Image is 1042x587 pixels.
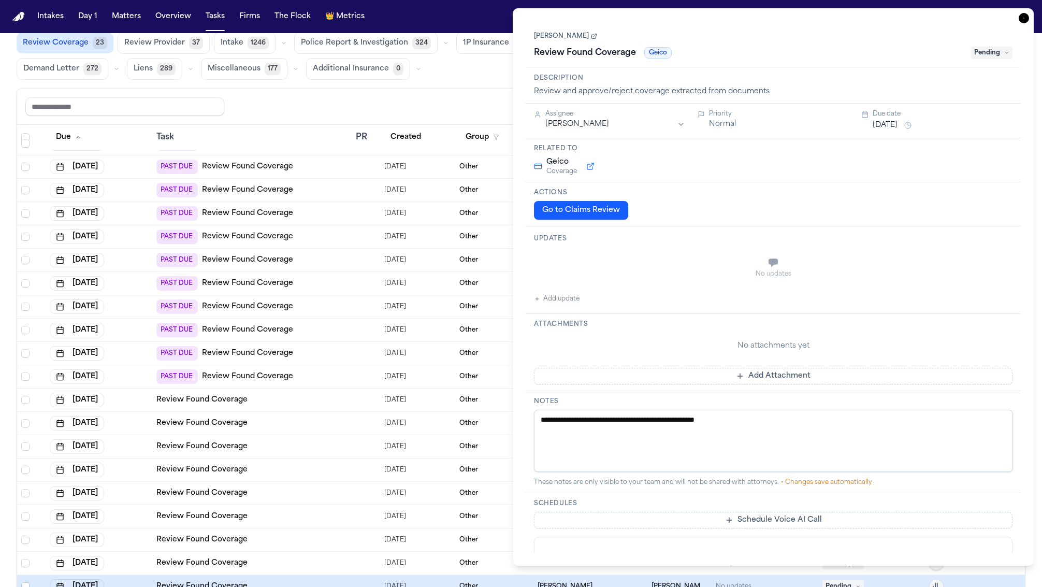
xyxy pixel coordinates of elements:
[709,110,849,118] div: Priority
[534,293,580,305] button: Add update
[534,270,1012,278] div: No updates
[459,536,478,544] span: Other
[321,7,369,26] button: crownMetrics
[534,499,1012,508] h3: Schedules
[17,33,113,53] button: Review Coverage23
[534,341,1012,351] div: No attachments yet
[201,7,229,26] button: Tasks
[463,38,509,48] span: 1P Insurance
[301,38,408,48] span: Police Report & Investigation
[534,235,1012,243] h3: Updates
[534,74,1012,82] h3: Description
[83,63,102,75] span: 272
[12,12,25,22] img: Finch Logo
[157,63,176,75] span: 289
[384,556,406,570] span: 9/30/2025, 11:54:43 AM
[709,119,736,130] button: Normal
[21,536,30,544] span: Select row
[21,559,30,567] span: Select row
[156,535,248,545] a: Review Found Coverage
[534,189,1012,197] h3: Actions
[534,368,1012,384] button: Add Attachment
[534,320,1012,328] h3: Attachments
[156,511,248,522] a: Review Found Coverage
[21,512,30,521] span: Select row
[201,58,287,80] button: Miscellaneous177
[384,509,406,524] span: 9/30/2025, 11:35:13 AM
[17,58,108,80] button: Demand Letter272
[545,110,685,118] div: Assignee
[306,58,410,80] button: Additional Insurance0
[108,7,145,26] button: Matters
[74,7,102,26] button: Day 1
[873,110,1012,118] div: Due date
[534,478,1012,486] div: These notes are only visible to your team and will not be shared with attorneys.
[412,37,431,49] span: 324
[534,145,1012,153] h3: Related to
[534,87,1012,97] div: Review and approve/reject coverage extracted from documents
[873,120,898,131] button: [DATE]
[546,167,577,176] span: Coverage
[456,32,539,54] button: 1P Insurance269
[644,47,672,59] span: Geico
[902,119,914,132] button: Snooze task
[459,559,478,567] span: Other
[156,558,248,568] a: Review Found Coverage
[189,37,203,49] span: 37
[12,12,25,22] a: Home
[781,479,872,485] span: • Changes save automatically
[124,38,185,48] span: Review Provider
[127,58,182,80] button: Liens289
[248,37,269,49] span: 1246
[534,397,1012,406] h3: Notes
[134,64,153,74] span: Liens
[270,7,315,26] button: The Flock
[23,38,89,48] span: Review Coverage
[151,7,195,26] button: Overview
[23,64,79,74] span: Demand Letter
[534,512,1012,528] button: Schedule Voice AI Call
[294,32,438,54] button: Police Report & Investigation324
[534,201,628,220] button: Go to Claims Review
[459,512,478,521] span: Other
[93,37,107,49] span: 23
[265,63,281,75] span: 177
[208,64,260,74] span: Miscellaneous
[50,509,104,524] button: [DATE]
[313,64,389,74] span: Additional Insurance
[50,533,104,547] button: [DATE]
[235,7,264,26] button: Firms
[384,533,406,547] span: 9/30/2025, 11:35:13 AM
[221,38,243,48] span: Intake
[534,32,597,40] a: [PERSON_NAME]
[50,556,104,570] button: [DATE]
[214,32,276,54] button: Intake1246
[971,47,1012,59] span: Pending
[118,32,210,54] button: Review Provider37
[530,45,640,61] h1: Review Found Coverage
[393,63,403,75] span: 0
[33,7,68,26] button: Intakes
[546,157,577,167] span: Geico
